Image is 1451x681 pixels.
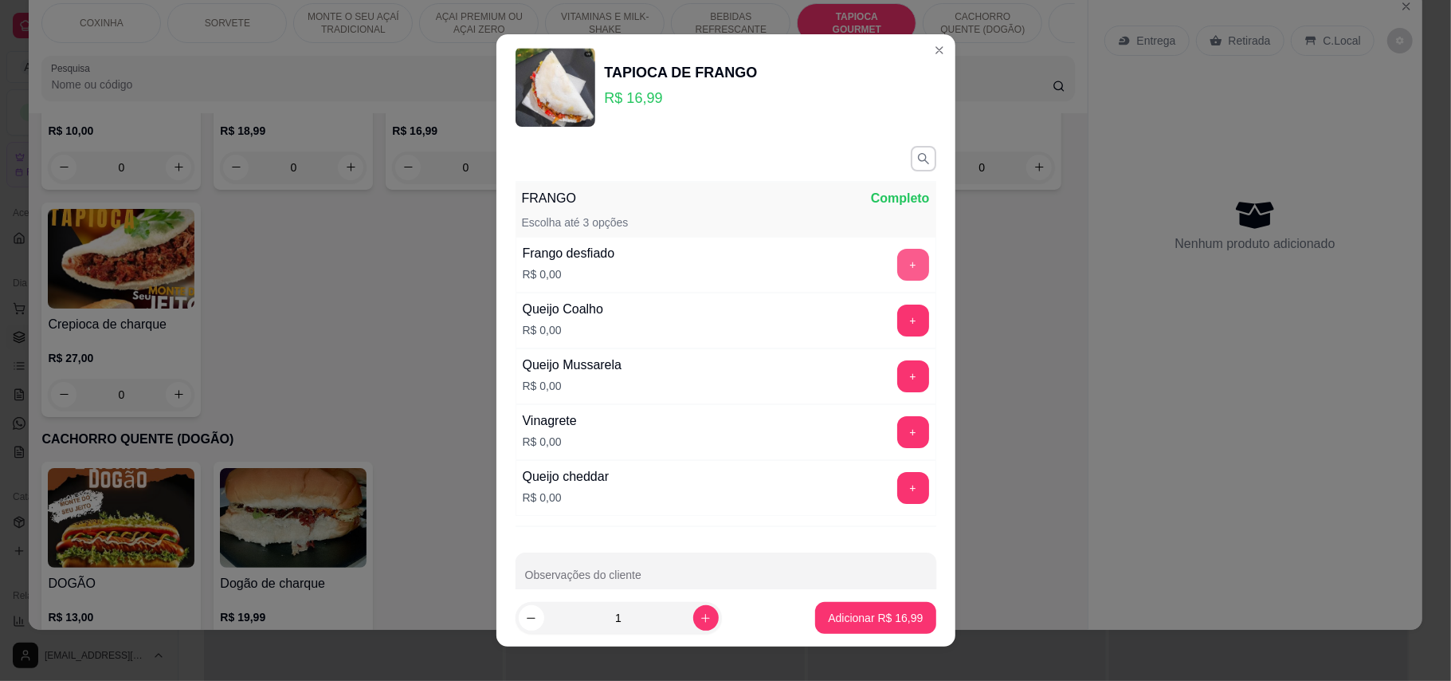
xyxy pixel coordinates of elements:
[815,602,935,634] button: Adicionar R$ 16,99
[523,490,610,506] p: R$ 0,00
[522,189,576,208] p: FRANGO
[523,322,603,338] p: R$ 0,00
[523,356,622,375] div: Queijo Mussarela
[605,87,758,109] p: R$ 16,99
[523,266,615,282] p: R$ 0,00
[897,360,929,392] button: add
[897,472,929,504] button: add
[897,249,929,281] button: add
[897,305,929,337] button: add
[523,300,603,319] div: Queijo Coalho
[523,378,622,394] p: R$ 0,00
[693,605,719,631] button: increase-product-quantity
[605,61,758,84] div: TAPIOCA DE FRANGO
[523,467,610,486] div: Queijo cheddar
[828,610,923,626] p: Adicionar R$ 16,99
[523,434,577,450] p: R$ 0,00
[522,215,629,230] p: Escolha até 3 opções
[523,244,615,263] div: Frango desfiado
[519,605,544,631] button: decrease-product-quantity
[523,411,577,431] div: Vinagrete
[927,37,952,63] button: Close
[897,416,929,448] button: add
[516,47,595,127] img: product-image
[871,189,930,208] p: Completo
[525,573,927,589] input: Observações do cliente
